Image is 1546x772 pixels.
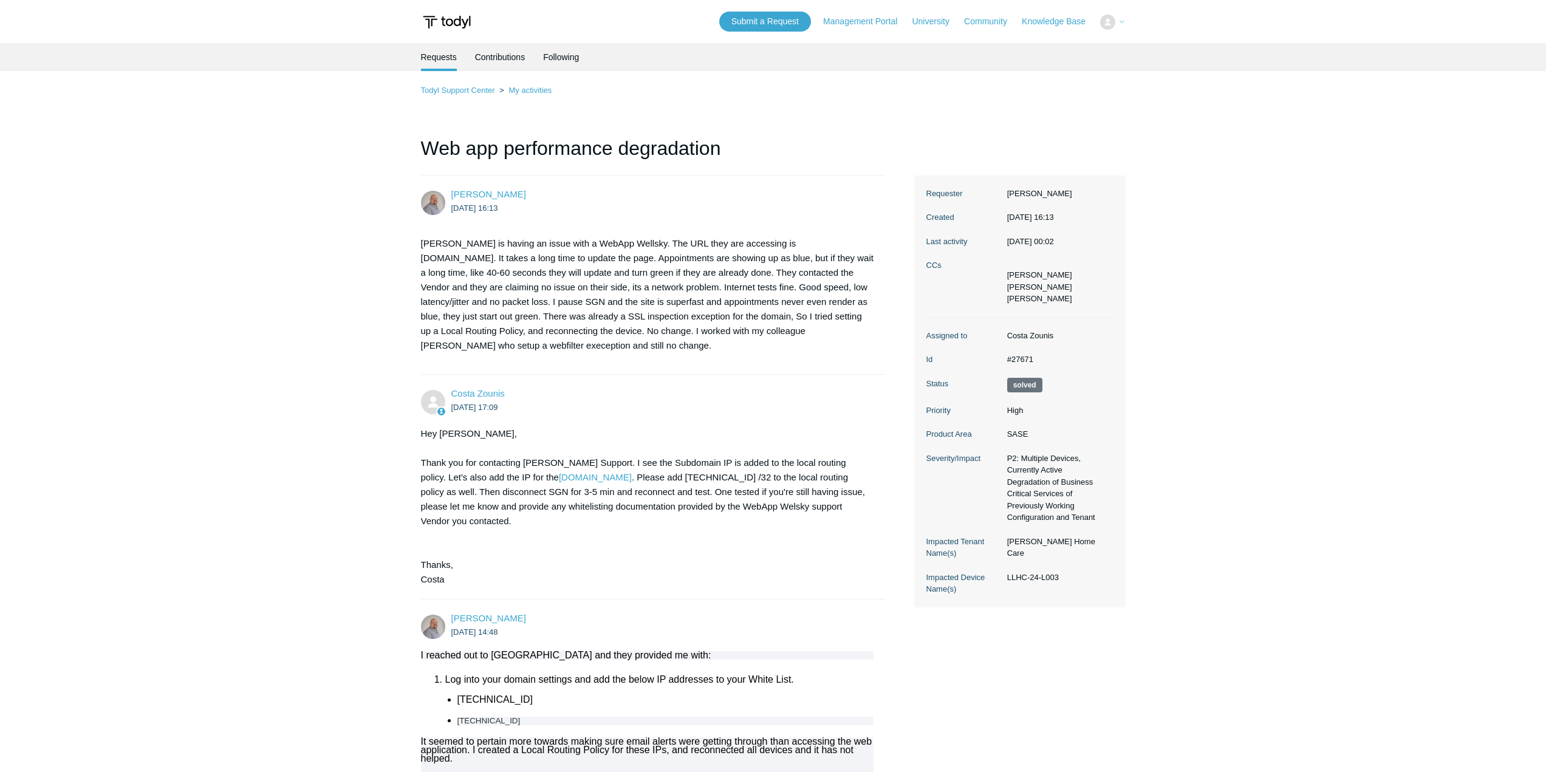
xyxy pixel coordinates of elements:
a: Costa Zounis [451,388,505,398]
a: [PERSON_NAME] [451,189,526,199]
li: Log into your domain settings and add the below IP addresses to your White List. [445,672,874,688]
div: Hey [PERSON_NAME], Thank you for contacting [PERSON_NAME] Support. I see the Subdomain IP is adde... [421,426,874,587]
dt: Impacted Tenant Name(s) [926,536,1001,559]
dd: LLHC-24-L003 [1001,572,1113,584]
dt: Priority [926,405,1001,417]
a: Following [543,43,579,71]
h1: Web app performance degradation [421,134,886,176]
a: [DOMAIN_NAME] [559,472,632,482]
dt: Product Area [926,428,1001,440]
span: Daniel Provencio [451,189,526,199]
li: My activities [497,86,552,95]
dt: Id [926,354,1001,366]
dd: [PERSON_NAME] [1001,188,1113,200]
a: Management Portal [823,15,909,28]
dt: Requester [926,188,1001,200]
dd: [PERSON_NAME] Home Care [1001,536,1113,559]
li: Damon DoRemus [1007,281,1072,293]
time: 2025-08-26T16:13:43Z [451,203,498,213]
div: I reached out to [GEOGRAPHIC_DATA] and they provided me with: [421,651,874,660]
a: Todyl Support Center [421,86,495,95]
dt: Last activity [926,236,1001,248]
span: Daniel Provencio [451,613,526,623]
a: My activities [508,86,552,95]
dt: Assigned to [926,330,1001,342]
span: This request has been solved [1007,378,1042,392]
p: [PERSON_NAME] is having an issue with a WebApp Wellsky. The URL they are accessing is [DOMAIN_NAM... [421,236,874,353]
dt: Impacted Device Name(s) [926,572,1001,595]
dd: #27671 [1001,354,1113,366]
time: 2025-09-12T00:02:08+00:00 [1007,237,1054,246]
a: [PERSON_NAME] [451,613,526,623]
dt: CCs [926,259,1001,272]
dt: Created [926,211,1001,224]
li: Justin Bloomfield [1007,269,1072,281]
dd: P2: Multiple Devices, Currently Active Degradation of Business Critical Services of Previously Wo... [1001,453,1113,524]
time: 2025-08-26T17:09:12Z [451,403,498,412]
a: University [912,15,961,28]
time: 2025-08-26T16:13:43+00:00 [1007,213,1054,222]
div: [TECHNICAL_ID] [457,717,874,725]
a: Community [964,15,1019,28]
a: Knowledge Base [1022,15,1098,28]
li: Derek Van Treese [1007,293,1072,305]
dd: SASE [1001,428,1113,440]
li: Requests [421,43,457,71]
a: Contributions [475,43,525,71]
a: Submit a Request [719,12,811,32]
li: Todyl Support Center [421,86,498,95]
dt: Severity/Impact [926,453,1001,465]
dt: Status [926,378,1001,390]
div: It seemed to pertain more towards making sure email alerts were getting through than accessing th... [421,737,874,763]
li: [TECHNICAL_ID] [457,692,874,708]
dd: Costa Zounis [1001,330,1113,342]
dd: High [1001,405,1113,417]
img: Todyl Support Center Help Center home page [421,11,473,33]
time: 2025-08-28T14:48:32Z [451,627,498,637]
